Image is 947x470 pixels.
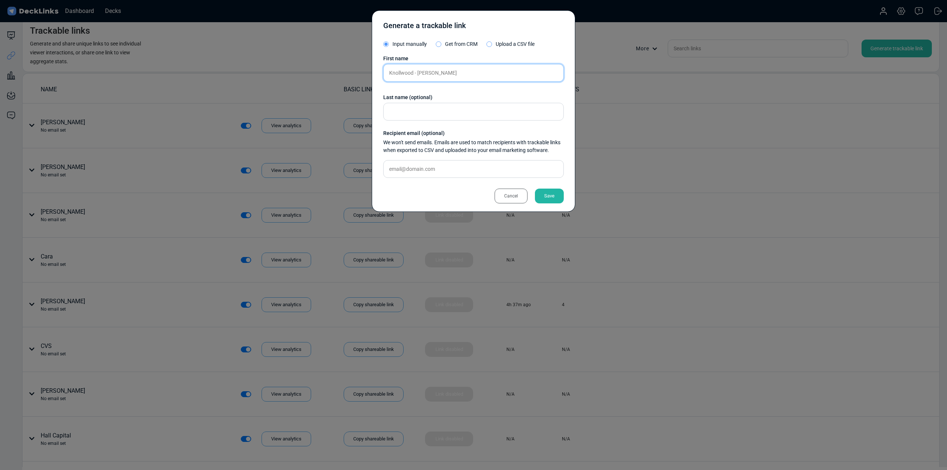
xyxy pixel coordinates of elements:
div: First name [383,55,564,62]
span: Input manually [392,41,427,47]
input: email@domain.com [383,160,564,178]
div: Cancel [495,189,528,203]
div: Recipient email (optional) [383,129,564,137]
span: Upload a CSV file [496,41,535,47]
div: Generate a trackable link [383,20,466,35]
div: Last name (optional) [383,94,564,101]
span: Get from CRM [445,41,478,47]
div: We won't send emails. Emails are used to match recipients with trackable links when exported to C... [383,139,564,154]
div: Save [535,189,564,203]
